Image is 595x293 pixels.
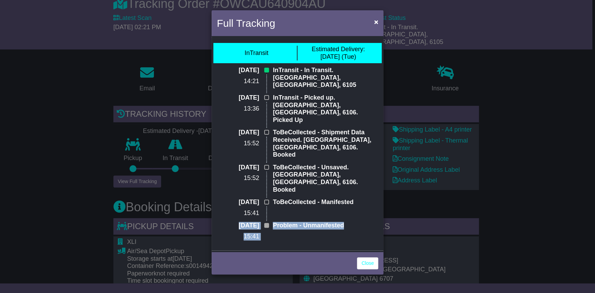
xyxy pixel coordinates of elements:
[217,233,259,240] p: 15:41
[312,46,365,60] div: [DATE] (Tue)
[217,140,259,147] p: 15:52
[217,67,259,74] p: [DATE]
[217,78,259,85] p: 14:21
[217,210,259,217] p: 15:41
[374,18,378,26] span: ×
[273,199,378,206] p: ToBeCollected - Manifested
[273,222,378,229] p: Problem - Unmanifested
[273,164,378,193] p: ToBeCollected - Unsaved. [GEOGRAPHIC_DATA], [GEOGRAPHIC_DATA], 6106. Booked
[217,105,259,113] p: 13:36
[273,94,378,124] p: InTransit - Picked up. [GEOGRAPHIC_DATA], [GEOGRAPHIC_DATA], 6106. Picked Up
[217,199,259,206] p: [DATE]
[273,67,378,89] p: InTransit - In Transit. [GEOGRAPHIC_DATA], [GEOGRAPHIC_DATA], 6105
[273,129,378,158] p: ToBeCollected - Shipment Data Received. [GEOGRAPHIC_DATA], [GEOGRAPHIC_DATA], 6106. Booked
[217,164,259,171] p: [DATE]
[245,49,268,57] div: InTransit
[217,222,259,229] p: [DATE]
[357,257,378,269] a: Close
[217,174,259,182] p: 15:52
[217,15,275,31] h4: Full Tracking
[371,15,382,29] button: Close
[312,46,365,53] span: Estimated Delivery:
[217,94,259,102] p: [DATE]
[217,129,259,136] p: [DATE]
